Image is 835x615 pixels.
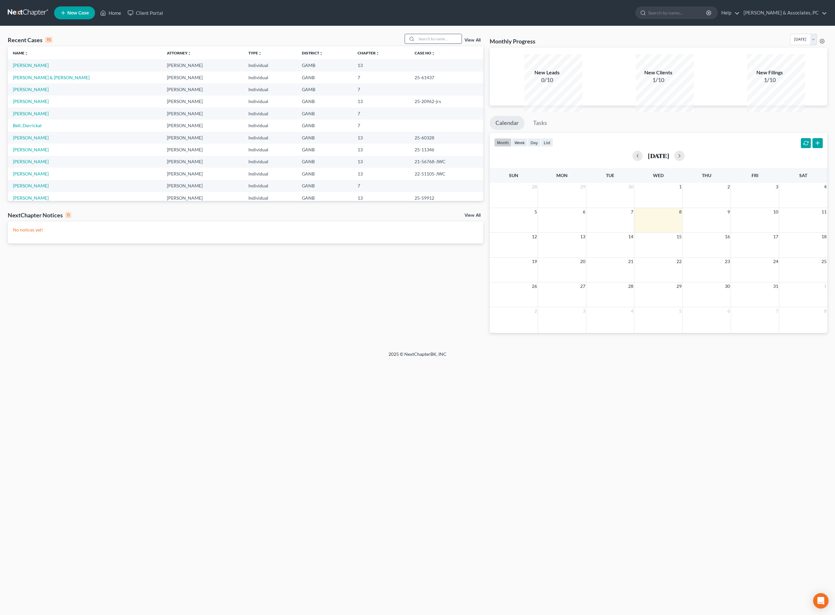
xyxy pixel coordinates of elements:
a: [PERSON_NAME] [13,111,49,116]
i: unfold_more [258,52,262,55]
h3: Monthly Progress [490,37,535,45]
td: Individual [243,108,297,119]
td: GANB [297,180,352,192]
span: 4 [823,183,827,191]
td: 13 [352,144,409,156]
span: 30 [724,282,731,290]
span: 5 [678,307,682,315]
p: No notices yet! [13,227,478,233]
span: 1 [823,282,827,290]
td: GANB [297,144,352,156]
span: 11 [821,208,827,216]
div: 0/10 [524,76,570,84]
div: 15 [45,37,53,43]
td: GANB [297,156,352,168]
span: 5 [534,208,538,216]
a: Chapterunfold_more [358,51,379,55]
td: 25-20962-jrs [409,96,483,108]
a: [PERSON_NAME] & Associates, PC [740,7,827,19]
span: 16 [724,233,731,241]
td: [PERSON_NAME] [162,108,243,119]
div: New Leads [524,69,570,76]
button: list [541,138,553,147]
span: 31 [773,282,779,290]
span: 3 [582,307,586,315]
a: Calendar [490,116,524,130]
td: 7 [352,71,409,83]
td: [PERSON_NAME] [162,132,243,144]
span: Sun [509,173,518,178]
td: GANB [297,192,352,204]
td: GANB [297,96,352,108]
td: 25-59912 [409,192,483,204]
span: 18 [821,233,827,241]
span: 6 [582,208,586,216]
input: Search by name... [417,34,462,43]
a: [PERSON_NAME] & [PERSON_NAME] [13,75,90,80]
td: [PERSON_NAME] [162,180,243,192]
span: Mon [556,173,568,178]
td: GAMB [297,59,352,71]
td: Individual [243,180,297,192]
span: 7 [630,208,634,216]
td: 13 [352,96,409,108]
span: 8 [678,208,682,216]
div: New Clients [636,69,681,76]
span: 30 [628,183,634,191]
span: 27 [580,282,586,290]
td: Individual [243,83,297,95]
td: [PERSON_NAME] [162,71,243,83]
span: 19 [531,258,538,265]
span: 3 [775,183,779,191]
span: 28 [628,282,634,290]
div: 0 [65,212,71,218]
a: Help [718,7,740,19]
a: Nameunfold_more [13,51,28,55]
a: Districtunfold_more [302,51,323,55]
span: 29 [676,282,682,290]
td: [PERSON_NAME] [162,119,243,131]
span: 12 [531,233,538,241]
i: unfold_more [376,52,379,55]
a: Tasks [527,116,553,130]
td: 13 [352,192,409,204]
a: [PERSON_NAME] [13,87,49,92]
span: 4 [630,307,634,315]
span: 14 [628,233,634,241]
a: View All [465,38,481,43]
td: [PERSON_NAME] [162,144,243,156]
td: GANB [297,132,352,144]
td: 25-61437 [409,71,483,83]
span: 23 [724,258,731,265]
div: 1/10 [747,76,792,84]
span: 13 [580,233,586,241]
span: 28 [531,183,538,191]
td: 22-51105-JWC [409,168,483,180]
input: Search by name... [648,7,707,19]
span: 8 [823,307,827,315]
a: [PERSON_NAME] [13,135,49,140]
span: Sat [799,173,807,178]
div: Recent Cases [8,36,53,44]
span: 20 [580,258,586,265]
i: unfold_more [431,52,435,55]
td: 7 [352,83,409,95]
a: Typeunfold_more [248,51,262,55]
button: month [494,138,512,147]
i: unfold_more [319,52,323,55]
span: Wed [653,173,664,178]
span: 10 [773,208,779,216]
td: Individual [243,96,297,108]
a: Bell, Derrickal [13,123,42,128]
td: [PERSON_NAME] [162,59,243,71]
span: 22 [676,258,682,265]
a: [PERSON_NAME] [13,62,49,68]
div: NextChapter Notices [8,211,71,219]
td: 25-60328 [409,132,483,144]
i: unfold_more [24,52,28,55]
span: 25 [821,258,827,265]
td: Individual [243,132,297,144]
span: 17 [773,233,779,241]
button: day [528,138,541,147]
span: 15 [676,233,682,241]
